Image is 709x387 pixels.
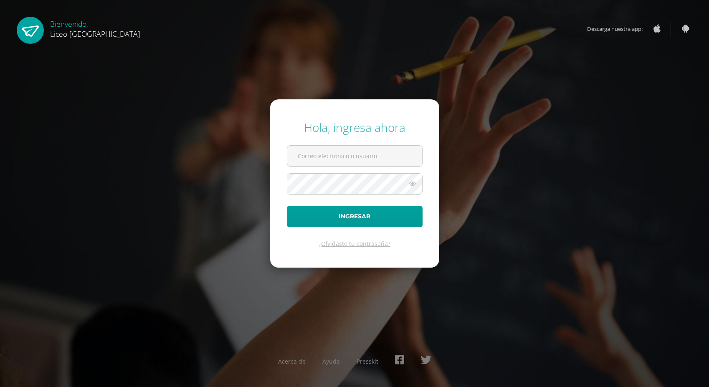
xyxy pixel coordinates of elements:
input: Correo electrónico o usuario [287,146,422,166]
span: Liceo [GEOGRAPHIC_DATA] [50,29,140,39]
a: Ayuda [322,357,340,365]
button: Ingresar [287,206,423,227]
a: Acerca de [278,357,306,365]
div: Hola, ingresa ahora [287,119,423,135]
a: ¿Olvidaste tu contraseña? [319,240,390,248]
div: Bienvenido, [50,17,140,39]
span: Descarga nuestra app: [587,21,651,37]
a: Presskit [357,357,378,365]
